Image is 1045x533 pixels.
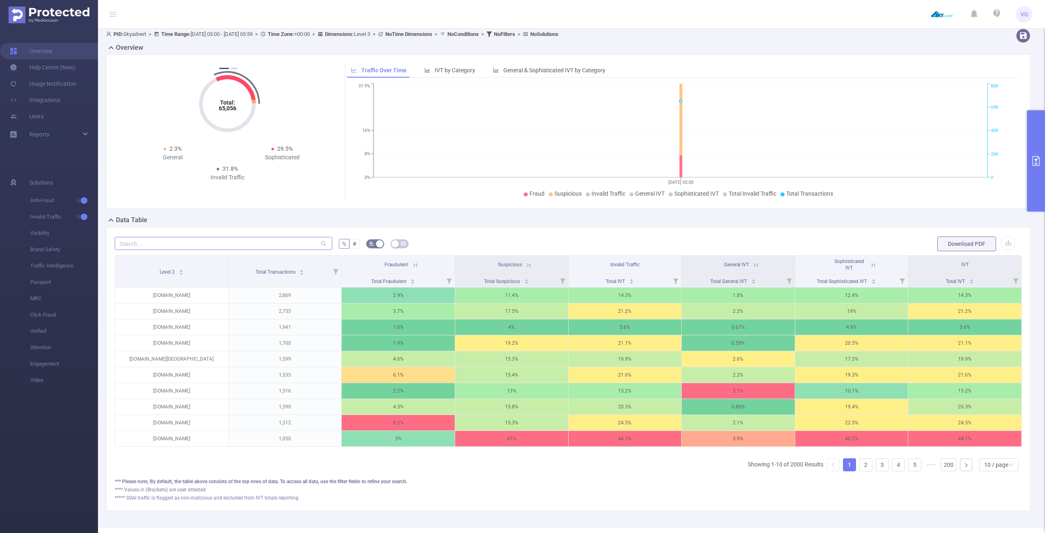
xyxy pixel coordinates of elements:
[682,288,795,303] p: 1.8%
[115,478,1022,485] div: *** Please note, By default, the table above consists of the top rows of data. To access all data...
[748,458,823,471] li: Showing 1-10 of 2000 Results
[385,31,432,37] b: No Time Dimensions
[530,31,558,37] b: No Solutions
[834,259,864,271] span: Sophisticated IVT
[325,31,370,37] span: Level 3
[991,105,998,110] tspan: 60K
[115,367,228,383] p: [DOMAIN_NAME]
[115,303,228,319] p: [DOMAIN_NAME]
[30,339,98,356] span: Attention
[991,152,998,157] tspan: 20K
[524,278,529,283] div: Sort
[569,288,682,303] p: 14.3%
[385,262,408,268] span: Fraudulent
[455,431,568,446] p: 41%
[908,383,1021,399] p: 15.2%
[116,43,143,53] h2: Overview
[435,67,475,74] span: IVT by Category
[795,319,908,335] p: 4.9%
[146,31,154,37] span: >
[786,190,833,197] span: Total Transactions
[991,84,998,89] tspan: 80K
[455,319,568,335] p: 4%
[342,319,455,335] p: 1.6%
[411,281,415,283] i: icon: caret-down
[9,7,89,23] img: Protected Media
[30,241,98,258] span: Brand Safety
[231,68,237,69] button: 2
[277,145,293,152] span: 29.5%
[229,367,342,383] p: 1,535
[10,108,44,125] a: Users
[115,431,228,446] p: [DOMAIN_NAME]
[941,459,956,471] a: 200
[569,351,682,367] p: 19.9%
[342,399,455,415] p: 4.5%
[569,383,682,399] p: 15.2%
[569,319,682,335] p: 5.6%
[524,281,529,283] i: icon: caret-down
[682,383,795,399] p: 5.1%
[991,128,998,134] tspan: 40K
[116,215,147,225] h2: Data Table
[30,258,98,274] span: Traffic Intelligence
[515,31,523,37] span: >
[256,269,297,275] span: Total Transactions
[401,241,406,246] i: icon: table
[569,399,682,415] p: 20.3%
[229,303,342,319] p: 2,755
[160,269,176,275] span: Level 3
[365,175,370,180] tspan: 0%
[569,303,682,319] p: 21.2%
[498,262,522,268] span: Suspicious
[229,399,342,415] p: 1,390
[1021,6,1028,22] span: VG
[253,31,260,37] span: >
[115,237,332,250] input: Search...
[115,383,228,399] p: [DOMAIN_NAME]
[876,458,889,471] li: 3
[860,459,872,471] a: 2
[299,268,304,273] div: Sort
[843,459,856,471] a: 1
[169,145,182,152] span: 2.3%
[342,303,455,319] p: 3.7%
[795,415,908,430] p: 22.5%
[960,458,973,471] li: Next Page
[503,67,605,74] span: General & Sophisticated IVT by Category
[629,278,634,280] i: icon: caret-up
[370,31,378,37] span: >
[795,367,908,383] p: 19.3%
[795,303,908,319] p: 19%
[795,431,908,446] p: 40.2%
[325,31,354,37] b: Dimensions :
[876,459,888,471] a: 3
[969,278,974,280] i: icon: caret-up
[493,67,499,73] i: icon: bar-chart
[10,43,53,59] a: Overview
[118,153,227,162] div: General
[115,415,228,430] p: [DOMAIN_NAME]
[908,431,1021,446] p: 44.1%
[300,272,304,274] i: icon: caret-down
[115,494,1022,502] div: ***** SSAI traffic is flagged as non-malicious and excluded from IVT totals reporting
[908,415,1021,430] p: 24.5%
[682,415,795,430] p: 2.1%
[984,459,1008,471] div: 10 / page
[909,459,921,471] a: 5
[411,278,415,280] i: icon: caret-up
[447,31,479,37] b: No Conditions
[268,31,294,37] b: Time Zone:
[908,367,1021,383] p: 21.6%
[161,31,191,37] b: Time Range:
[227,153,337,162] div: Sophisticated
[629,281,634,283] i: icon: caret-down
[964,463,969,468] i: icon: right
[554,190,582,197] span: Suspicious
[29,126,49,143] a: Reports
[310,31,318,37] span: >
[569,431,682,446] p: 44.1%
[484,279,521,284] span: Total Suspicious
[817,279,868,284] span: Total Sophisticated IVT
[30,274,98,290] span: Passport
